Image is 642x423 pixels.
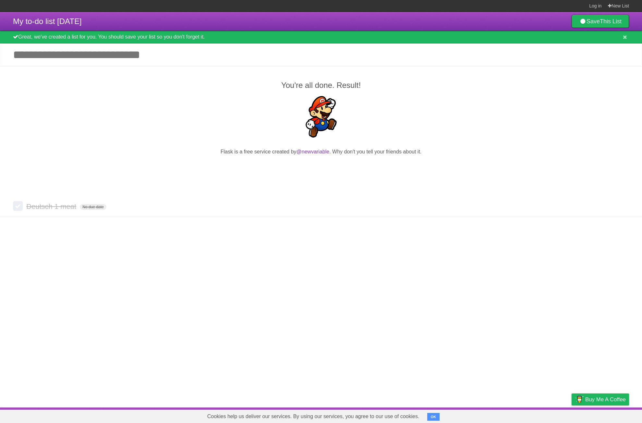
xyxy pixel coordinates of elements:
p: Flask is a free service created by . Why don't you tell your friends about it. [13,148,629,156]
a: About [485,409,499,421]
span: Cookies help us deliver our services. By using our services, you agree to our use of cookies. [201,410,426,423]
img: Buy me a coffee [575,394,584,405]
span: Deutsch 1 meat [26,202,78,211]
img: Super Mario [300,96,342,138]
label: Done [13,201,23,211]
iframe: X Post Button [309,164,333,173]
button: OK [427,413,440,421]
a: Privacy [563,409,580,421]
h2: You're all done. Result! [13,79,629,91]
span: No due date [80,204,106,210]
b: This List [600,18,622,25]
span: My to-do list [DATE] [13,17,82,26]
a: Buy me a coffee [572,393,629,405]
a: @newvariable [297,149,330,154]
span: Buy me a coffee [585,394,626,405]
a: Terms [541,409,555,421]
a: Suggest a feature [588,409,629,421]
a: SaveThis List [572,15,629,28]
a: Developers [507,409,533,421]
